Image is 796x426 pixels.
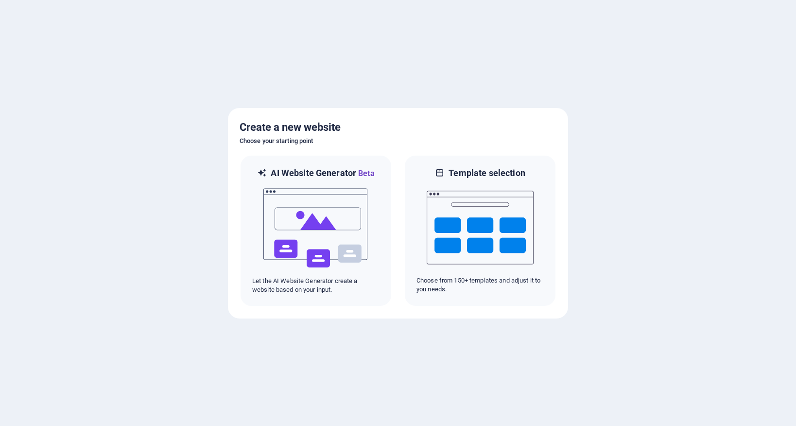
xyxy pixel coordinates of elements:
img: ai [262,179,369,277]
h6: Template selection [449,167,525,179]
p: Choose from 150+ templates and adjust it to you needs. [416,276,544,294]
p: Let the AI Website Generator create a website based on your input. [252,277,380,294]
h6: Choose your starting point [240,135,556,147]
span: Beta [356,169,375,178]
div: AI Website GeneratorBetaaiLet the AI Website Generator create a website based on your input. [240,155,392,307]
div: Template selectionChoose from 150+ templates and adjust it to you needs. [404,155,556,307]
h6: AI Website Generator [271,167,374,179]
h5: Create a new website [240,120,556,135]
